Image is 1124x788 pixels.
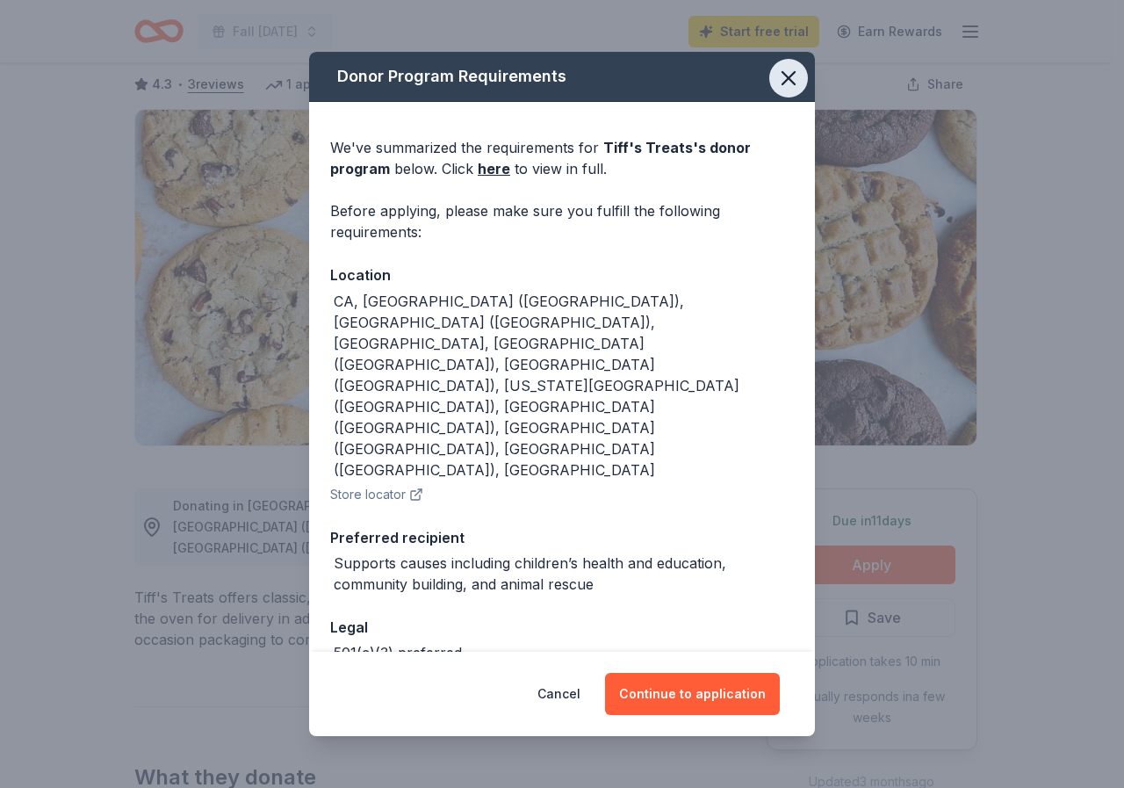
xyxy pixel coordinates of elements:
div: We've summarized the requirements for below. Click to view in full. [330,137,794,179]
button: Continue to application [605,673,780,715]
button: Store locator [330,484,423,505]
div: Before applying, please make sure you fulfill the following requirements: [330,200,794,242]
div: Preferred recipient [330,526,794,549]
div: Location [330,264,794,286]
div: Supports causes including children’s health and education, community building, and animal rescue [334,553,794,595]
div: Legal [330,616,794,639]
button: Cancel [537,673,580,715]
a: here [478,158,510,179]
div: CA, [GEOGRAPHIC_DATA] ([GEOGRAPHIC_DATA]), [GEOGRAPHIC_DATA] ([GEOGRAPHIC_DATA]), [GEOGRAPHIC_DAT... [334,291,794,481]
div: 501(c)(3) preferred [334,642,462,663]
div: Donor Program Requirements [309,52,815,102]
